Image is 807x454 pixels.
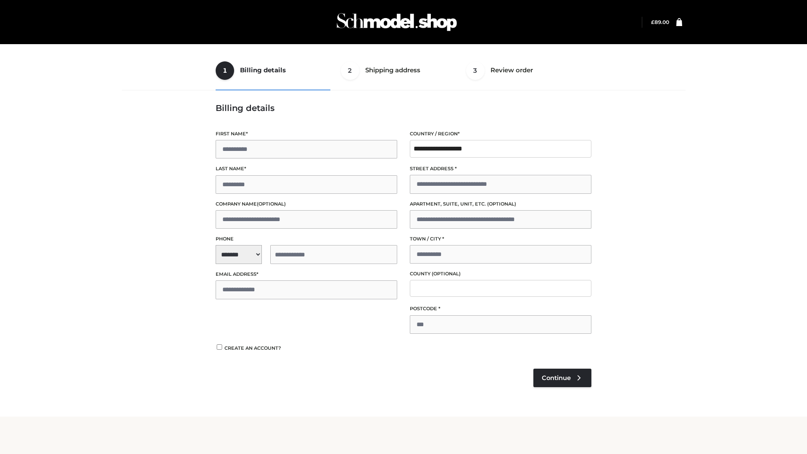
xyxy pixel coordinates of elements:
[542,374,571,382] span: Continue
[216,344,223,350] input: Create an account?
[216,103,591,113] h3: Billing details
[224,345,281,351] span: Create an account?
[533,369,591,387] a: Continue
[410,165,591,173] label: Street address
[651,19,669,25] a: £89.00
[216,235,397,243] label: Phone
[410,130,591,138] label: Country / Region
[432,271,461,277] span: (optional)
[257,201,286,207] span: (optional)
[410,200,591,208] label: Apartment, suite, unit, etc.
[216,200,397,208] label: Company name
[410,235,591,243] label: Town / City
[487,201,516,207] span: (optional)
[410,270,591,278] label: County
[651,19,654,25] span: £
[410,305,591,313] label: Postcode
[334,5,460,39] img: Schmodel Admin 964
[216,165,397,173] label: Last name
[216,130,397,138] label: First name
[651,19,669,25] bdi: 89.00
[216,270,397,278] label: Email address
